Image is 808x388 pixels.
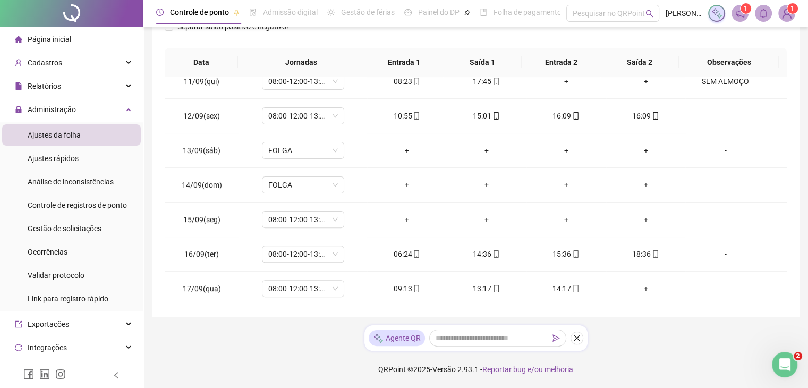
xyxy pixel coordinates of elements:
[443,48,522,77] th: Saída 1
[741,3,751,14] sup: 1
[615,214,677,225] div: +
[268,281,338,297] span: 08:00-12:00-13:00-18:00
[455,145,518,156] div: +
[735,9,745,18] span: notification
[694,110,756,122] div: -
[522,48,600,77] th: Entrada 2
[376,214,438,225] div: +
[327,9,335,16] span: sun
[249,9,257,16] span: file-done
[182,181,222,189] span: 14/09(dom)
[143,351,808,388] footer: QRPoint © 2025 - 2.93.1 -
[28,58,62,67] span: Cadastros
[233,10,240,16] span: pushpin
[491,250,500,258] span: mobile
[455,283,518,294] div: 13:17
[679,48,779,77] th: Observações
[23,369,34,379] span: facebook
[376,179,438,191] div: +
[535,214,598,225] div: +
[412,250,420,258] span: mobile
[376,110,438,122] div: 10:55
[55,369,66,379] span: instagram
[418,8,460,16] span: Painel do DP
[573,334,581,342] span: close
[28,154,79,163] span: Ajustes rápidos
[571,112,580,120] span: mobile
[694,283,756,294] div: -
[28,82,61,90] span: Relatórios
[455,214,518,225] div: +
[494,8,562,16] span: Folha de pagamento
[28,248,67,256] span: Ocorrências
[28,35,71,44] span: Página inicial
[268,108,338,124] span: 08:00-12:00-13:00-17:00
[183,284,221,293] span: 17/09(qua)
[759,9,768,18] span: bell
[694,145,756,156] div: -
[15,344,22,351] span: sync
[39,369,50,379] span: linkedin
[535,75,598,87] div: +
[464,10,470,16] span: pushpin
[432,365,456,374] span: Versão
[535,110,598,122] div: 16:09
[184,77,219,86] span: 11/09(qui)
[744,5,747,12] span: 1
[772,352,797,377] iframe: Intercom live chat
[15,106,22,113] span: lock
[787,3,798,14] sup: Atualize o seu contato no menu Meus Dados
[28,271,84,280] span: Validar protocolo
[535,145,598,156] div: +
[15,36,22,43] span: home
[412,285,420,292] span: mobile
[535,179,598,191] div: +
[552,334,560,342] span: send
[28,224,101,233] span: Gestão de solicitações
[263,8,318,16] span: Admissão digital
[790,5,794,12] span: 1
[480,9,487,16] span: book
[376,283,438,294] div: 09:13
[694,75,756,87] div: SEM ALMOÇO
[404,9,412,16] span: dashboard
[376,75,438,87] div: 08:23
[615,145,677,156] div: +
[28,105,76,114] span: Administração
[376,145,438,156] div: +
[183,215,220,224] span: 15/09(seg)
[615,283,677,294] div: +
[482,365,573,374] span: Reportar bug e/ou melhoria
[694,214,756,225] div: -
[535,248,598,260] div: 15:36
[183,146,220,155] span: 13/09(sáb)
[687,56,770,68] span: Observações
[28,131,81,139] span: Ajustes da folha
[615,248,677,260] div: 18:36
[645,10,653,18] span: search
[455,75,518,87] div: 17:45
[268,73,338,89] span: 08:00-12:00-13:00-18:00
[694,248,756,260] div: -
[28,320,69,328] span: Exportações
[455,248,518,260] div: 14:36
[412,112,420,120] span: mobile
[491,112,500,120] span: mobile
[666,7,702,19] span: [PERSON_NAME]
[183,112,220,120] span: 12/09(sex)
[28,178,114,186] span: Análise de inconsistências
[711,7,722,19] img: sparkle-icon.fc2bf0ac1784a2077858766a79e2daf3.svg
[28,343,67,352] span: Integrações
[535,283,598,294] div: 14:17
[170,8,229,16] span: Controle de ponto
[571,285,580,292] span: mobile
[600,48,679,77] th: Saída 2
[156,9,164,16] span: clock-circle
[373,333,384,344] img: sparkle-icon.fc2bf0ac1784a2077858766a79e2daf3.svg
[376,248,438,260] div: 06:24
[412,78,420,85] span: mobile
[268,142,338,158] span: FOLGA
[571,250,580,258] span: mobile
[455,110,518,122] div: 15:01
[491,78,500,85] span: mobile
